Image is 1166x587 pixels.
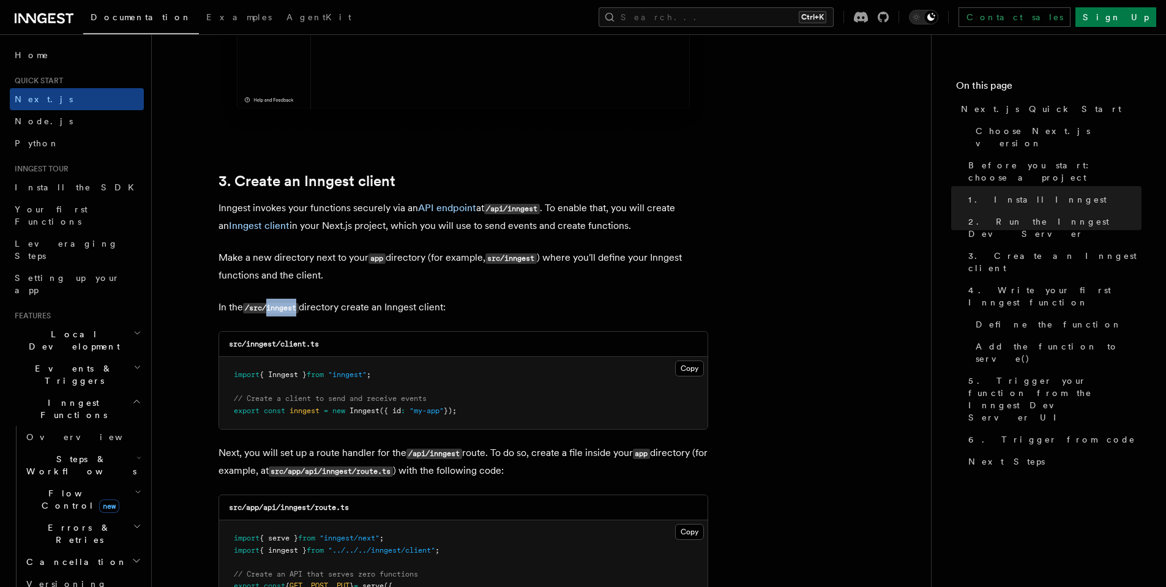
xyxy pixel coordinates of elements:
span: ({ id [379,406,401,415]
a: Examples [199,4,279,33]
a: 1. Install Inngest [963,189,1142,211]
code: app [633,449,650,459]
button: Flow Controlnew [21,482,144,517]
a: Install the SDK [10,176,144,198]
span: 3. Create an Inngest client [968,250,1142,274]
a: Add the function to serve() [971,335,1142,370]
span: AgentKit [286,12,351,22]
span: "my-app" [409,406,444,415]
a: Inngest client [229,220,290,231]
span: 5. Trigger your function from the Inngest Dev Server UI [968,375,1142,424]
span: from [298,534,315,542]
button: Cancellation [21,551,144,573]
a: Overview [21,426,144,448]
span: Before you start: choose a project [968,159,1142,184]
span: Your first Functions [15,204,88,226]
span: import [234,370,260,379]
a: 6. Trigger from code [963,428,1142,451]
a: Next Steps [963,451,1142,473]
span: export [234,406,260,415]
a: Node.js [10,110,144,132]
a: 3. Create an Inngest client [219,173,395,190]
span: 1. Install Inngest [968,193,1107,206]
span: = [324,406,328,415]
span: Next.js [15,94,73,104]
code: src/inngest [485,253,537,264]
span: Install the SDK [15,182,141,192]
button: Local Development [10,323,144,357]
span: ; [367,370,371,379]
span: { Inngest } [260,370,307,379]
button: Inngest Functions [10,392,144,426]
span: Documentation [91,12,192,22]
span: Examples [206,12,272,22]
span: : [401,406,405,415]
span: }); [444,406,457,415]
span: Home [15,49,49,61]
span: Add the function to serve() [976,340,1142,365]
span: 6. Trigger from code [968,433,1135,446]
span: Setting up your app [15,273,120,295]
span: Cancellation [21,556,127,568]
code: src/inngest/client.ts [229,340,319,348]
a: Sign Up [1075,7,1156,27]
span: "../../../inngest/client" [328,546,435,555]
span: // Create an API that serves zero functions [234,570,418,578]
a: Python [10,132,144,154]
p: Inngest invokes your functions securely via an at . To enable that, you will create an in your Ne... [219,200,708,234]
span: from [307,370,324,379]
span: Inngest tour [10,164,69,174]
p: Make a new directory next to your directory (for example, ) where you'll define your Inngest func... [219,249,708,284]
span: Choose Next.js version [976,125,1142,149]
a: Choose Next.js version [971,120,1142,154]
span: Inngest Functions [10,397,132,421]
button: Steps & Workflows [21,448,144,482]
button: Copy [675,524,704,540]
a: Documentation [83,4,199,34]
p: Next, you will set up a route handler for the route. To do so, create a file inside your director... [219,444,708,480]
span: Leveraging Steps [15,239,118,261]
span: Overview [26,432,152,442]
span: Local Development [10,328,133,353]
span: inngest [290,406,320,415]
span: Define the function [976,318,1122,331]
code: /api/inngest [406,449,462,459]
span: 4. Write your first Inngest function [968,284,1142,308]
span: from [307,546,324,555]
a: 5. Trigger your function from the Inngest Dev Server UI [963,370,1142,428]
code: /api/inngest [484,204,540,214]
a: AgentKit [279,4,359,33]
a: 4. Write your first Inngest function [963,279,1142,313]
span: Features [10,311,51,321]
span: Quick start [10,76,63,86]
span: Flow Control [21,487,135,512]
a: Home [10,44,144,66]
span: import [234,534,260,542]
span: Steps & Workflows [21,453,136,477]
span: // Create a client to send and receive events [234,394,427,403]
span: new [99,499,119,513]
a: Define the function [971,313,1142,335]
a: Contact sales [959,7,1071,27]
code: app [368,253,386,264]
span: Events & Triggers [10,362,133,387]
a: 2. Run the Inngest Dev Server [963,211,1142,245]
span: new [332,406,345,415]
span: { inngest } [260,546,307,555]
span: import [234,546,260,555]
button: Errors & Retries [21,517,144,551]
span: ; [379,534,384,542]
p: In the directory create an Inngest client: [219,299,708,316]
span: "inngest/next" [320,534,379,542]
a: Setting up your app [10,267,144,301]
a: Next.js Quick Start [956,98,1142,120]
a: Next.js [10,88,144,110]
a: Leveraging Steps [10,233,144,267]
span: ; [435,546,439,555]
a: API endpoint [418,202,476,214]
span: Inngest [349,406,379,415]
button: Search...Ctrl+K [599,7,834,27]
span: Node.js [15,116,73,126]
kbd: Ctrl+K [799,11,826,23]
code: src/app/api/inngest/route.ts [269,466,393,477]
